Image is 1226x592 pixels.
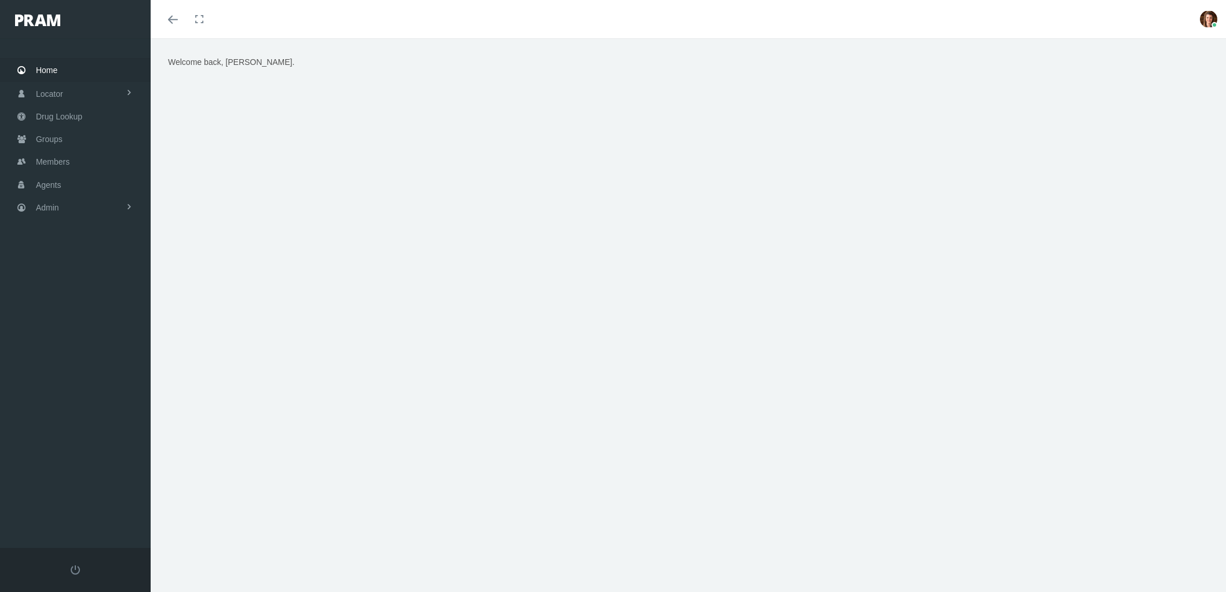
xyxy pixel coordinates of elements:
span: Welcome back, [PERSON_NAME]. [168,57,294,67]
span: Groups [36,128,63,150]
span: Home [36,59,57,81]
img: S_Profile_Picture_677.PNG [1200,10,1217,28]
span: Admin [36,197,59,219]
span: Locator [36,83,63,105]
span: Members [36,151,70,173]
span: Drug Lookup [36,106,82,128]
span: Agents [36,174,61,196]
img: PRAM_20_x_78.png [15,14,60,26]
